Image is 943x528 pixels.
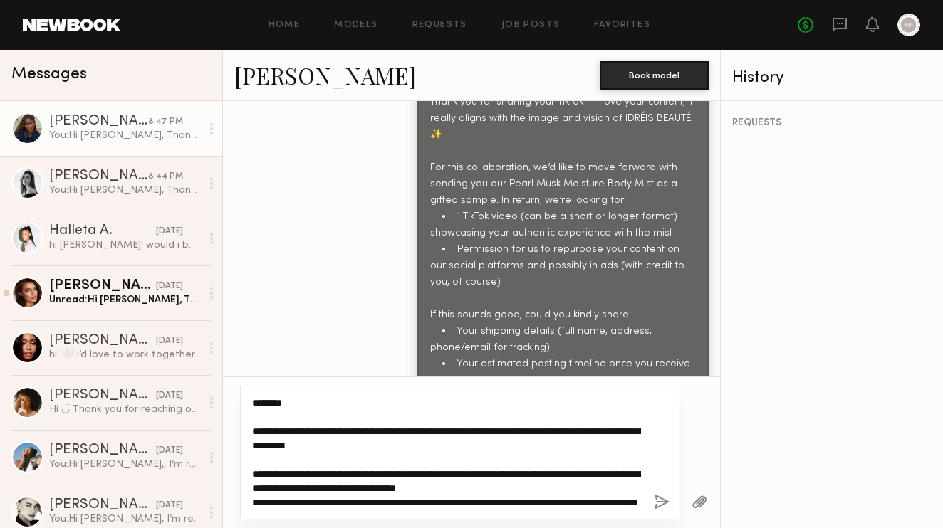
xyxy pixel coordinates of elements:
[49,348,201,361] div: hi! 🤍 i’d love to work together, $150 is okay with me for organic posts! just not ads. here’s a f...
[600,61,709,90] button: Book model
[49,293,201,307] div: Unread: Hi [PERSON_NAME], Thank you so much for reaching out — your brand sounds amazing! I just ...
[269,21,301,30] a: Home
[600,68,709,80] a: Book model
[49,334,156,348] div: [PERSON_NAME]
[156,334,183,348] div: [DATE]
[156,225,183,238] div: [DATE]
[148,170,183,184] div: 8:44 PM
[49,512,201,526] div: You: Hi [PERSON_NAME], I’m reaching out from [GEOGRAPHIC_DATA] BEAUTÉ, a beauty brand that merges...
[49,403,201,416] div: Hi ◡̈ Thank you for reaching out. My rate for what you are looking for starts at $500. I have a f...
[156,444,183,458] div: [DATE]
[49,389,156,403] div: [PERSON_NAME]
[501,21,561,30] a: Job Posts
[334,21,377,30] a: Models
[49,279,156,293] div: [PERSON_NAME]
[732,118,932,128] div: REQUESTS
[49,129,201,142] div: You: Hi [PERSON_NAME], Thank you for sharing your TikTok — I love your content, it really aligns ...
[732,70,932,86] div: History
[49,115,148,129] div: [PERSON_NAME]
[49,458,201,471] div: You: Hi [PERSON_NAME],, I’m reaching out from [GEOGRAPHIC_DATA] BEAUTÉ, a beauty brand that merge...
[49,169,148,184] div: [PERSON_NAME]
[156,280,183,293] div: [DATE]
[11,66,87,83] span: Messages
[412,21,467,30] a: Requests
[148,115,183,129] div: 8:47 PM
[49,184,201,197] div: You: Hi [PERSON_NAME], Thank you for sharing your TikTok — I love your content, it really aligns ...
[49,224,156,238] div: Halleta A.
[594,21,650,30] a: Favorites
[234,60,416,90] a: [PERSON_NAME]
[49,443,156,458] div: [PERSON_NAME]
[49,498,156,512] div: [PERSON_NAME]
[49,238,201,252] div: hi [PERSON_NAME]! would i be required to post on my own page or would it just be on the brand’s s...
[156,389,183,403] div: [DATE]
[156,499,183,512] div: [DATE]
[430,62,696,503] div: Hi [PERSON_NAME], Thank you for sharing your TikTok — I love your content, it really aligns with ...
